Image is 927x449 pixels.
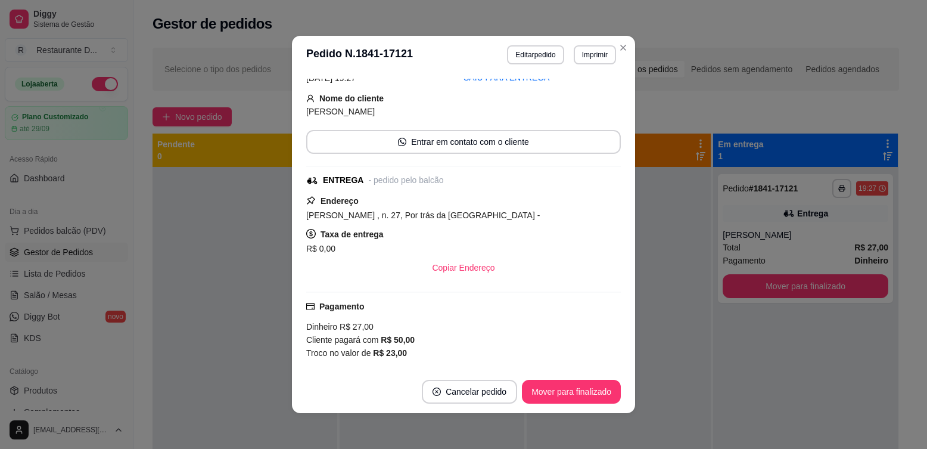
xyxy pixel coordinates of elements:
[422,380,517,404] button: close-circleCancelar pedido
[398,138,406,146] span: whats-app
[306,302,315,311] span: credit-card
[323,174,363,187] div: ENTREGA
[337,322,374,332] span: R$ 27,00
[574,45,616,64] button: Imprimir
[306,322,337,332] span: Dinheiro
[507,45,564,64] button: Editarpedido
[306,196,316,205] span: pushpin
[306,107,375,116] span: [PERSON_NAME]
[433,388,441,396] span: close-circle
[614,38,633,57] button: Close
[368,174,443,187] div: - pedido pelo balcão
[306,244,335,253] span: R$ 0,00
[306,348,373,358] span: Troco no valor de
[306,45,413,64] h3: Pedido N. 1841-17121
[306,94,315,103] span: user
[306,130,621,154] button: whats-appEntrar em contato com o cliente
[321,230,384,239] strong: Taxa de entrega
[373,348,407,358] strong: R$ 23,00
[319,94,384,103] strong: Nome do cliente
[306,229,316,239] span: dollar
[306,210,540,220] span: [PERSON_NAME] , n. 27, Por trás da [GEOGRAPHIC_DATA] -
[306,335,381,345] span: Cliente pagará com
[319,302,364,311] strong: Pagamento
[522,380,621,404] button: Mover para finalizado
[321,196,359,206] strong: Endereço
[381,335,415,345] strong: R$ 50,00
[422,256,504,280] button: Copiar Endereço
